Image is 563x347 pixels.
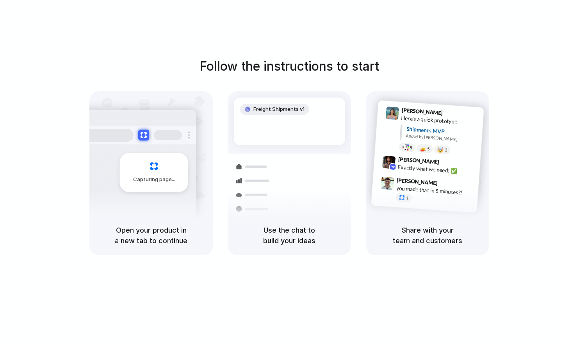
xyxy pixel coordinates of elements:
[437,147,444,153] div: 🤯
[397,176,438,187] span: [PERSON_NAME]
[440,180,456,189] span: 9:47 AM
[406,133,477,144] div: Added by [PERSON_NAME]
[445,148,447,152] span: 3
[401,106,443,117] span: [PERSON_NAME]
[375,225,480,246] h5: Share with your team and customers
[253,105,305,113] span: Freight Shipments v1
[99,225,203,246] h5: Open your product in a new tab to continue
[397,163,476,176] div: Exactly what we need! ✅
[406,125,478,138] div: Shipments MVP
[427,147,430,151] span: 5
[133,176,176,183] span: Capturing page
[398,155,439,166] span: [PERSON_NAME]
[200,57,379,76] h1: Follow the instructions to start
[445,110,461,119] span: 9:41 AM
[396,184,474,197] div: you made that in 5 minutes?!
[442,158,458,168] span: 9:42 AM
[237,225,342,246] h5: Use the chat to build your ideas
[401,114,479,127] div: Here's a quick prototype
[410,146,412,150] span: 8
[406,196,409,200] span: 1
